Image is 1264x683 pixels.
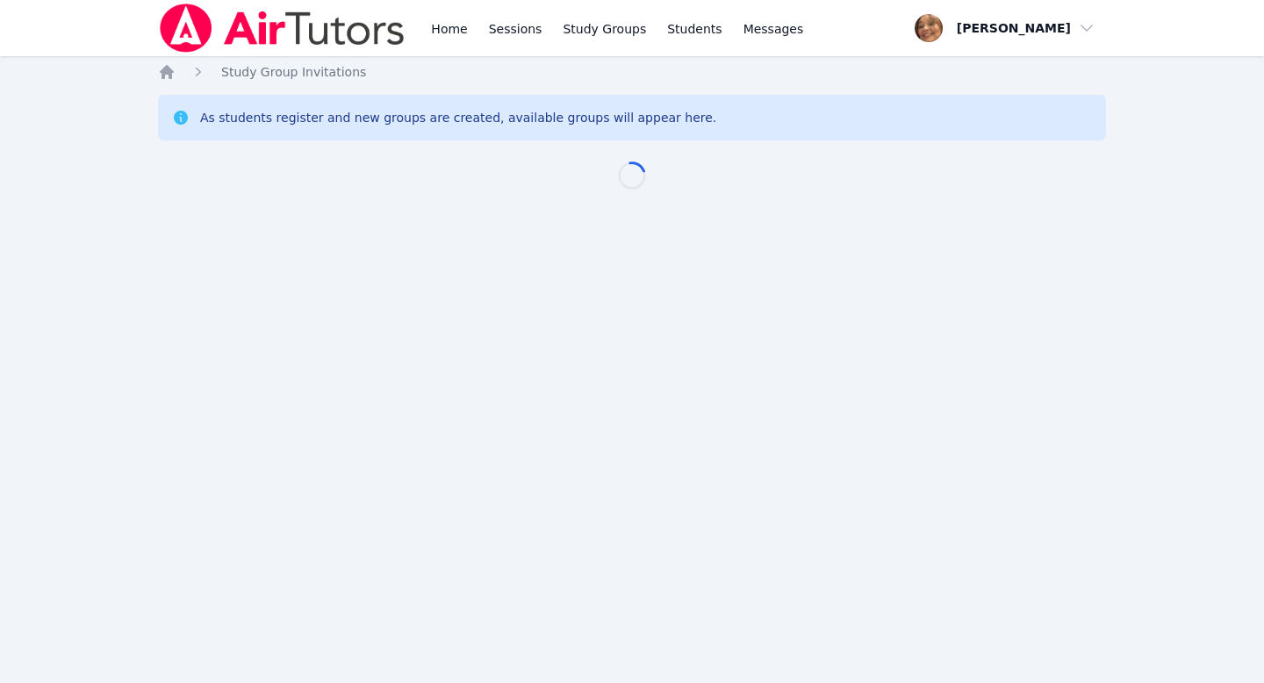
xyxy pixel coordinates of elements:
nav: Breadcrumb [158,63,1106,81]
div: As students register and new groups are created, available groups will appear here. [200,109,716,126]
img: Air Tutors [158,4,406,53]
span: Messages [743,20,804,38]
span: Study Group Invitations [221,65,366,79]
a: Study Group Invitations [221,63,366,81]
